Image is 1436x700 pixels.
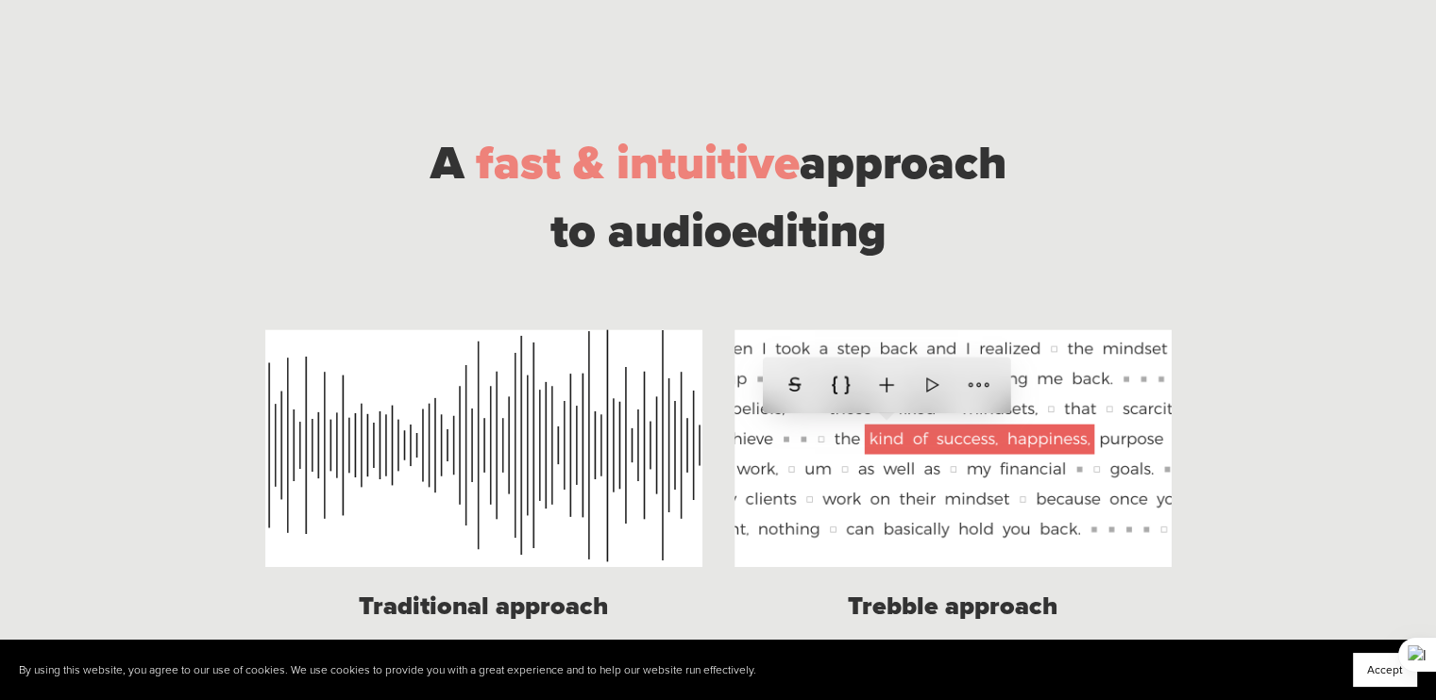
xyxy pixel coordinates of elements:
[732,203,887,259] span: editing
[359,591,608,622] strong: Traditional approach
[431,135,464,192] span: A
[265,129,1172,265] div: approach to audio
[476,135,800,192] span: fast & intuitive
[1353,653,1417,687] button: Accept
[19,663,756,677] p: By using this website, you agree to our use of cookies. We use cookies to provide you with a grea...
[1367,663,1403,676] span: Accept
[848,591,1057,622] strong: Trebble approach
